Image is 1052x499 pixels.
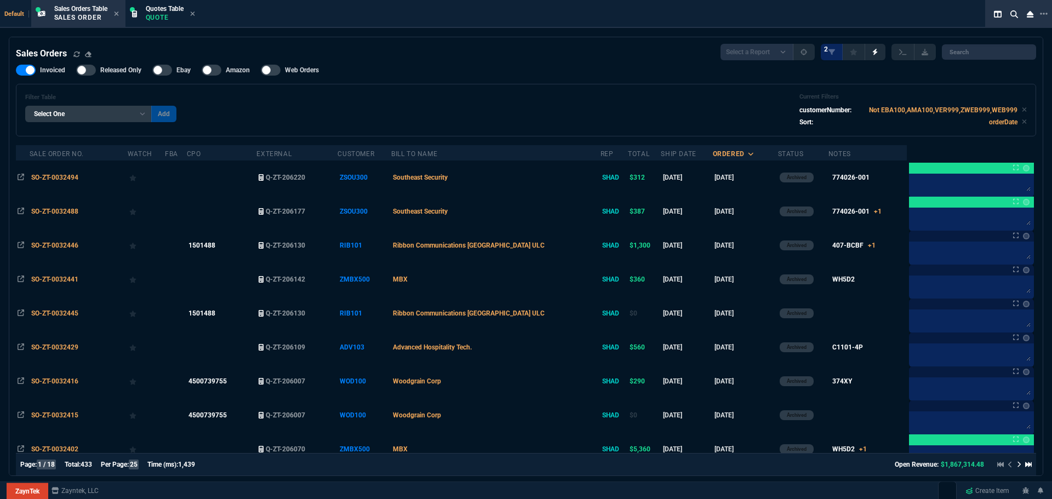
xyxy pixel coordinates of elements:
div: CPO [187,150,201,158]
span: SO-ZT-0032488 [31,208,78,215]
td: $0 [628,296,661,330]
span: 4500739755 [188,411,227,419]
td: [DATE] [713,398,778,432]
span: 1 / 18 [37,460,56,469]
h6: Filter Table [25,94,176,101]
div: Watch [128,150,152,158]
span: Q-ZT-206007 [266,377,305,385]
p: Archived [787,445,807,454]
nx-icon: Open In Opposite Panel [18,411,24,419]
p: Sales Order [54,13,107,22]
span: Ribbon Communications [GEOGRAPHIC_DATA] ULC [393,309,545,317]
p: customerNumber: [799,105,851,115]
td: SHAD [601,194,628,228]
nx-icon: Close Tab [190,10,195,19]
span: Page: [20,461,37,468]
span: Invoiced [40,66,65,74]
div: Total [628,150,649,158]
td: [DATE] [661,228,712,262]
td: $290 [628,364,661,398]
nx-icon: Close Workbench [1022,8,1038,21]
span: Q-ZT-206220 [266,174,305,181]
span: Sales Orders Table [54,5,107,13]
span: Woodgrain Corp [393,411,441,419]
span: Southeast Security [393,208,448,215]
td: [DATE] [713,432,778,466]
span: Advanced Hospitality Tech. [393,343,472,351]
td: SHAD [601,364,628,398]
nx-icon: Open In Opposite Panel [18,377,24,385]
div: Add to Watchlist [129,374,163,389]
span: Quotes Table [146,5,184,13]
p: Archived [787,411,807,420]
span: Southeast Security [393,174,448,181]
nx-icon: Search [1006,8,1022,21]
span: Released Only [100,66,141,74]
td: [DATE] [713,364,778,398]
span: Open Revenue: [895,461,939,468]
span: Default [4,10,29,18]
input: Search [942,44,1036,60]
span: 4500739755 [188,377,227,385]
span: SO-ZT-0032494 [31,174,78,181]
div: External [256,150,291,158]
nx-fornida-value: 4500739755 [188,410,255,420]
span: SO-ZT-0032445 [31,309,78,317]
p: Archived [787,377,807,386]
h4: Sales Orders [16,47,67,60]
div: 774026-001 [832,173,870,182]
span: Ribbon Communications [GEOGRAPHIC_DATA] ULC [393,242,545,249]
div: C1101-4P [832,342,863,352]
nx-fornida-value: 4500739755 [188,376,255,386]
td: [DATE] [713,160,778,194]
span: Total: [65,461,81,468]
td: [DATE] [661,296,712,330]
span: MBX [393,276,408,283]
p: Archived [787,173,807,182]
nx-icon: Open In Opposite Panel [18,208,24,215]
td: SHAD [601,432,628,466]
span: +1 [859,445,867,453]
a: Create Item [961,483,1014,499]
nx-icon: Open In Opposite Panel [18,276,24,283]
td: $5,360 [628,432,661,466]
div: Sale Order No. [30,150,83,158]
code: orderDate [989,118,1017,126]
nx-icon: Open In Opposite Panel [18,343,24,351]
p: Quote [146,13,184,22]
td: [DATE] [661,330,712,364]
div: Add to Watchlist [129,408,163,423]
td: ZSOU300 [338,194,391,228]
div: Add to Watchlist [129,238,163,253]
span: SO-ZT-0032416 [31,377,78,385]
td: [DATE] [713,296,778,330]
td: WOD100 [338,398,391,432]
span: SO-ZT-0032402 [31,445,78,453]
td: $360 [628,262,661,296]
nx-icon: Open In Opposite Panel [18,445,24,453]
div: Rep [601,150,614,158]
div: Add to Watchlist [129,340,163,355]
td: WOD100 [338,364,391,398]
div: Status [778,150,804,158]
td: ZMBX500 [338,262,391,296]
span: Q-ZT-206007 [266,411,305,419]
span: SO-ZT-0032429 [31,343,78,351]
span: Q-ZT-206109 [266,343,305,351]
span: Q-ZT-206070 [266,445,305,453]
div: Add to Watchlist [129,272,163,287]
div: FBA [165,150,178,158]
td: SHAD [601,228,628,262]
nx-icon: Open In Opposite Panel [18,174,24,181]
h6: Current Filters [799,93,1027,101]
span: $1,867,314.48 [941,461,984,468]
nx-icon: Open In Opposite Panel [18,242,24,249]
span: SO-ZT-0032415 [31,411,78,419]
td: $1,300 [628,228,661,262]
td: $0 [628,398,661,432]
td: [DATE] [713,194,778,228]
td: [DATE] [713,262,778,296]
span: Q-ZT-206177 [266,208,305,215]
div: 407-BCBF+1 [832,240,876,250]
td: SHAD [601,262,628,296]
